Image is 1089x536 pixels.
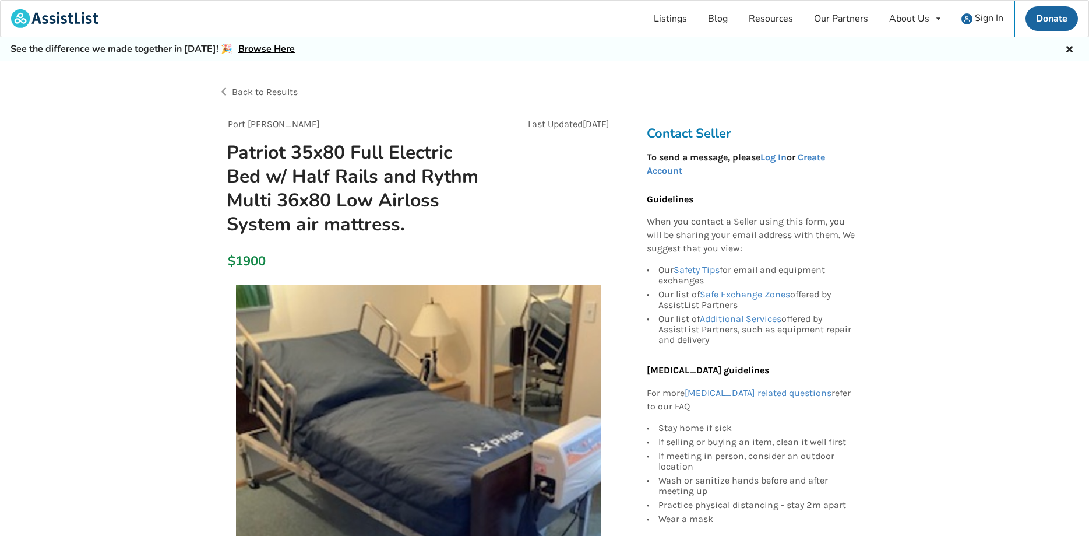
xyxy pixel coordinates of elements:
a: Additional Services [700,313,781,324]
div: Wear a mask [658,512,855,524]
div: Practice physical distancing - stay 2m apart [658,498,855,512]
div: Our list of offered by AssistList Partners [658,288,855,312]
div: If selling or buying an item, clean it well first [658,435,855,449]
p: For more refer to our FAQ [647,387,855,414]
div: Our list of offered by AssistList Partners, such as equipment repair and delivery [658,312,855,345]
a: Blog [697,1,738,37]
span: [DATE] [583,118,609,129]
a: [MEDICAL_DATA] related questions [685,387,831,398]
b: Guidelines [647,194,693,205]
a: Browse Here [238,43,295,55]
a: Safe Exchange Zones [700,289,790,300]
div: Stay home if sick [658,423,855,435]
span: Sign In [975,12,1003,24]
p: When you contact a Seller using this form, you will be sharing your email address with them. We s... [647,215,855,255]
span: Port [PERSON_NAME] [228,118,320,129]
h1: Patriot 35x80 Full Electric Bed w/ Half Rails and Rythm Multi 36x80 Low Airloss System air mattress. [217,141,493,237]
a: user icon Sign In [951,1,1014,37]
span: Last Updated [528,118,583,129]
img: assistlist-logo [11,9,98,28]
img: user icon [961,13,972,24]
div: If meeting in person, consider an outdoor location [658,449,855,474]
div: $1900 [228,253,234,269]
div: About Us [889,14,929,23]
a: Resources [738,1,803,37]
a: Donate [1025,6,1078,31]
span: Back to Results [232,86,298,97]
strong: To send a message, please or [647,152,825,176]
a: Safety Tips [674,264,720,275]
div: Wash or sanitize hands before and after meeting up [658,474,855,498]
h3: Contact Seller [647,125,861,142]
a: Log In [760,152,787,163]
a: Our Partners [803,1,879,37]
a: Create Account [647,152,825,176]
div: Our for email and equipment exchanges [658,265,855,288]
h5: See the difference we made together in [DATE]! 🎉 [10,43,295,55]
a: Listings [643,1,697,37]
b: [MEDICAL_DATA] guidelines [647,365,769,376]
